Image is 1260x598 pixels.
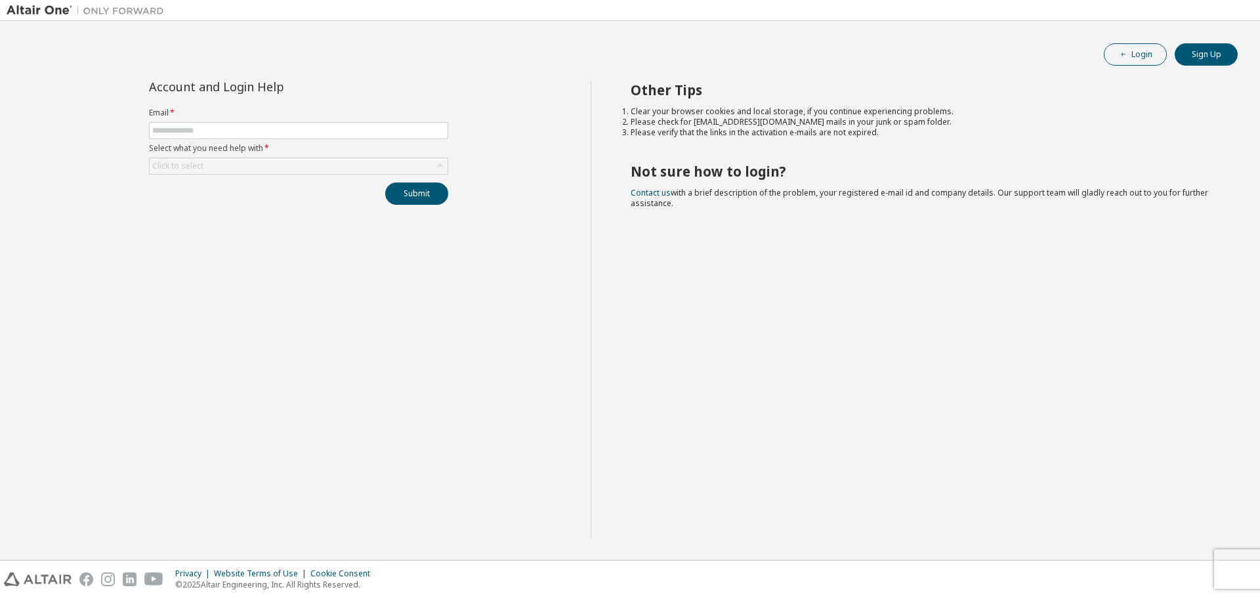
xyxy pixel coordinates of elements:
[214,568,310,579] div: Website Terms of Use
[149,108,448,118] label: Email
[175,568,214,579] div: Privacy
[385,182,448,205] button: Submit
[1175,43,1238,66] button: Sign Up
[1104,43,1167,66] button: Login
[149,143,448,154] label: Select what you need help with
[149,81,388,92] div: Account and Login Help
[150,158,448,174] div: Click to select
[631,106,1215,117] li: Clear your browser cookies and local storage, if you continue experiencing problems.
[631,117,1215,127] li: Please check for [EMAIL_ADDRESS][DOMAIN_NAME] mails in your junk or spam folder.
[310,568,378,579] div: Cookie Consent
[631,81,1215,98] h2: Other Tips
[152,161,203,171] div: Click to select
[631,163,1215,180] h2: Not sure how to login?
[175,579,378,590] p: © 2025 Altair Engineering, Inc. All Rights Reserved.
[631,127,1215,138] li: Please verify that the links in the activation e-mails are not expired.
[144,572,163,586] img: youtube.svg
[79,572,93,586] img: facebook.svg
[7,4,171,17] img: Altair One
[631,187,671,198] a: Contact us
[123,572,136,586] img: linkedin.svg
[101,572,115,586] img: instagram.svg
[4,572,72,586] img: altair_logo.svg
[631,187,1208,209] span: with a brief description of the problem, your registered e-mail id and company details. Our suppo...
